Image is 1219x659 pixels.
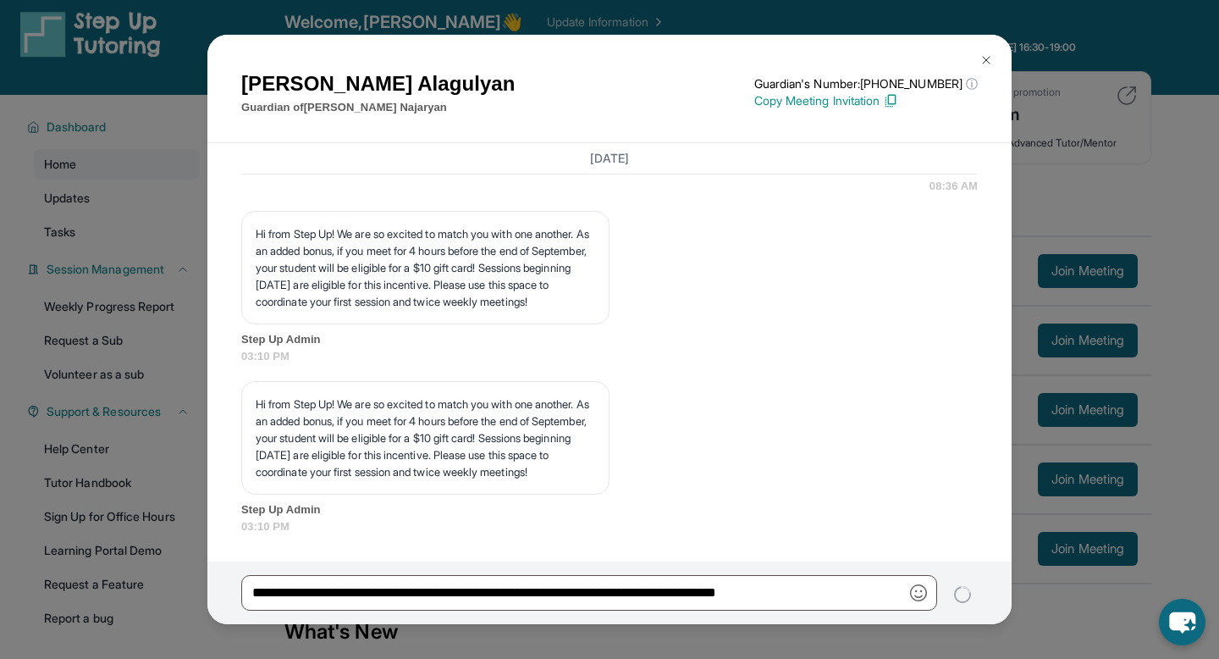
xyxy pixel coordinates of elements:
span: 03:10 PM [241,348,978,365]
span: ⓘ [966,75,978,92]
p: Copy Meeting Invitation [754,92,978,109]
span: 08:36 AM [929,178,978,195]
p: Guardian of [PERSON_NAME] Najaryan [241,99,515,116]
img: Copy Icon [883,93,898,108]
h3: [DATE] [241,150,978,167]
span: Step Up Admin [241,501,978,518]
p: Guardian's Number: [PHONE_NUMBER] [754,75,978,92]
p: Hi from Step Up! We are so excited to match you with one another. As an added bonus, if you meet ... [256,396,595,480]
button: chat-button [1159,599,1205,645]
span: Step Up Admin [241,331,978,348]
span: 03:10 PM [241,518,978,535]
h1: [PERSON_NAME] Alagulyan [241,69,515,99]
img: Emoji [910,584,927,601]
img: Close Icon [979,53,993,67]
p: Hi from Step Up! We are so excited to match you with one another. As an added bonus, if you meet ... [256,225,595,310]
